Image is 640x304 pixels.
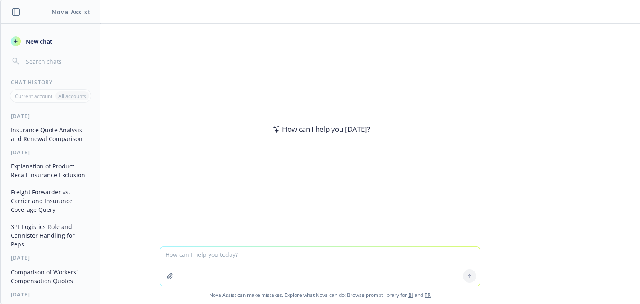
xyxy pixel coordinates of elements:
[1,79,100,86] div: Chat History
[1,113,100,120] div: [DATE]
[270,124,370,135] div: How can I help you [DATE]?
[24,55,90,67] input: Search chats
[1,254,100,261] div: [DATE]
[24,37,52,46] span: New chat
[7,34,94,49] button: New chat
[7,159,94,182] button: Explanation of Product Recall Insurance Exclusion
[4,286,636,304] span: Nova Assist can make mistakes. Explore what Nova can do: Browse prompt library for and
[7,265,94,288] button: Comparison of Workers' Compensation Quotes
[7,220,94,251] button: 3PL Logistics Role and Cannister Handling for Pepsi
[58,93,86,100] p: All accounts
[425,291,431,299] a: TR
[7,185,94,216] button: Freight Forwarder vs. Carrier and Insurance Coverage Query
[15,93,52,100] p: Current account
[1,149,100,156] div: [DATE]
[52,8,91,16] h1: Nova Assist
[408,291,413,299] a: BI
[1,291,100,298] div: [DATE]
[7,123,94,146] button: Insurance Quote Analysis and Renewal Comparison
